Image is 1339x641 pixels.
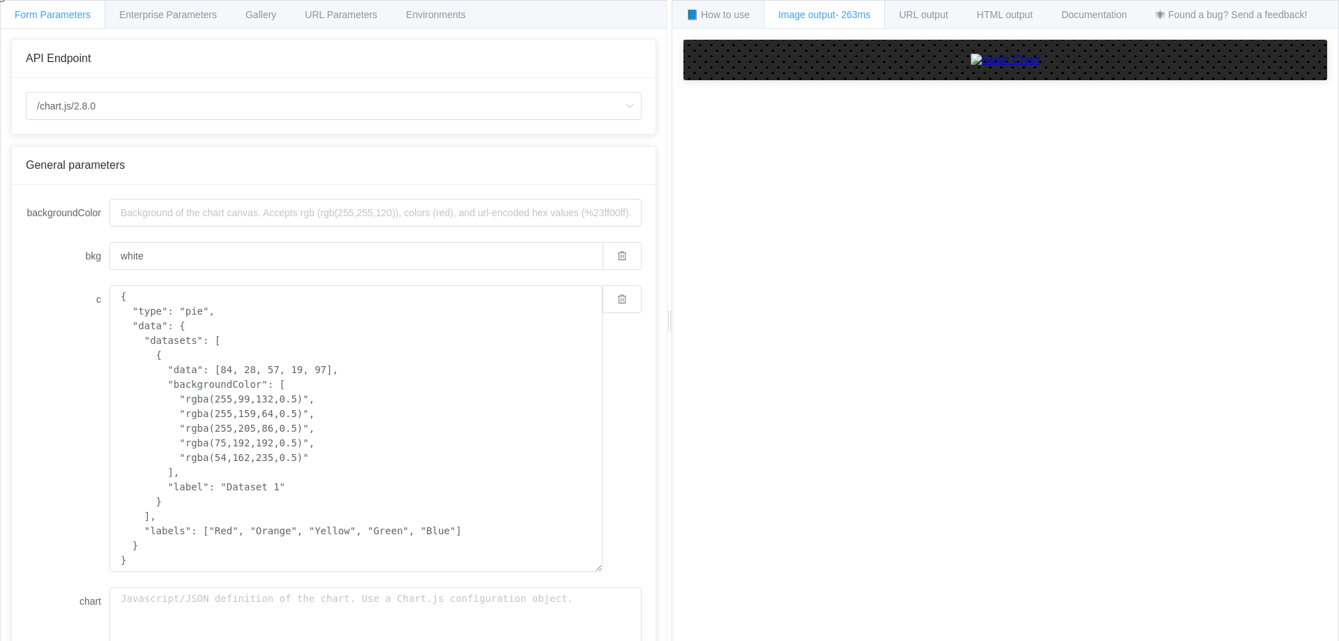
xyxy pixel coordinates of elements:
[1156,9,1307,20] span: 🕷 Found a bug? Send a feedback!
[835,9,871,20] span: - 263ms
[26,92,642,120] input: Select
[305,9,377,20] span: URL Parameters
[26,199,109,227] label: backgroundColor
[697,54,1313,66] a: Static Chart
[977,9,1033,20] span: HTML output
[109,199,642,227] input: Background of the chart canvas. Accepts rgb (rgb(255,255,120)), colors (red), and url-encoded hex...
[26,587,109,615] label: chart
[109,242,603,270] input: Background of the chart canvas. Accepts rgb (rgb(255,255,120)), colors (red), and url-encoded hex...
[26,52,91,64] span: API Endpoint
[26,242,109,270] label: bkg
[406,9,466,20] span: Environments
[15,9,91,20] span: Form Parameters
[971,54,1041,66] img: Static Chart
[119,9,217,20] span: Enterprise Parameters
[1061,9,1127,20] span: Documentation
[899,9,948,20] span: URL output
[26,159,125,171] span: General parameters
[778,9,870,20] span: Image output
[245,9,276,20] span: Gallery
[686,9,750,20] span: 📘 How to use
[26,285,109,313] label: c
